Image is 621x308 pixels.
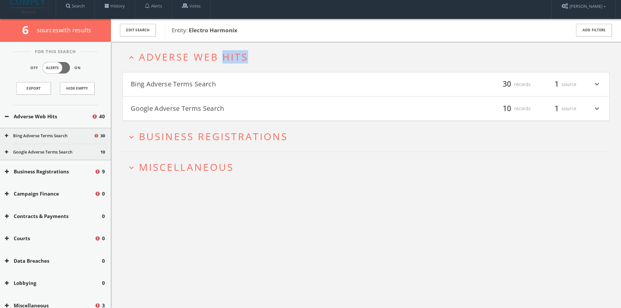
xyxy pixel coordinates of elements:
[492,79,531,90] div: records
[5,257,102,265] button: Data Breaches
[127,53,136,62] i: expand_less
[74,65,81,71] span: On
[102,279,105,287] span: 0
[127,163,136,172] i: expand_more
[131,103,366,114] button: Google Adverse Terms Search
[127,162,610,172] button: expand_moreMiscellaneous
[172,26,237,34] span: Entity:
[102,168,105,175] span: 9
[492,103,531,114] div: records
[139,160,234,174] span: Miscellaneous
[131,79,366,90] button: Bing Adverse Terms Search
[5,149,100,155] button: Google Adverse Terms Search
[30,49,81,55] span: For This Search
[127,131,610,142] button: expand_moreBusiness Registrations
[593,103,601,114] i: expand_more
[189,26,237,34] b: Electro Harmonix
[16,82,51,95] a: Export
[100,133,105,139] span: 30
[5,235,95,242] button: Courts
[139,130,288,143] span: Business Registrations
[5,133,94,139] button: Bing Adverse Terms Search
[5,279,102,287] button: Lobbying
[537,79,576,90] div: source
[500,79,514,90] span: 30
[5,113,92,120] button: Adverse Web Hits
[5,213,102,220] button: Contracts & Payments
[102,257,105,265] span: 0
[102,190,105,198] span: 0
[127,51,610,62] button: expand_lessAdverse Web Hits
[5,168,95,175] button: Business Registrations
[102,235,105,242] span: 0
[37,26,92,34] span: source s with results
[552,79,562,90] span: 1
[22,22,34,37] span: 6
[139,50,248,64] span: Adverse Web Hits
[552,103,562,114] span: 1
[60,82,95,95] button: Hide Empty
[500,103,514,114] span: 10
[99,113,105,120] span: 40
[100,149,105,155] span: 10
[5,190,95,198] button: Campaign Finance
[593,79,601,90] i: expand_more
[537,103,576,114] div: source
[576,24,612,37] button: Add Filters
[102,213,105,220] span: 0
[127,133,136,141] i: expand_more
[120,24,156,37] button: Edit Search
[30,65,38,71] span: Off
